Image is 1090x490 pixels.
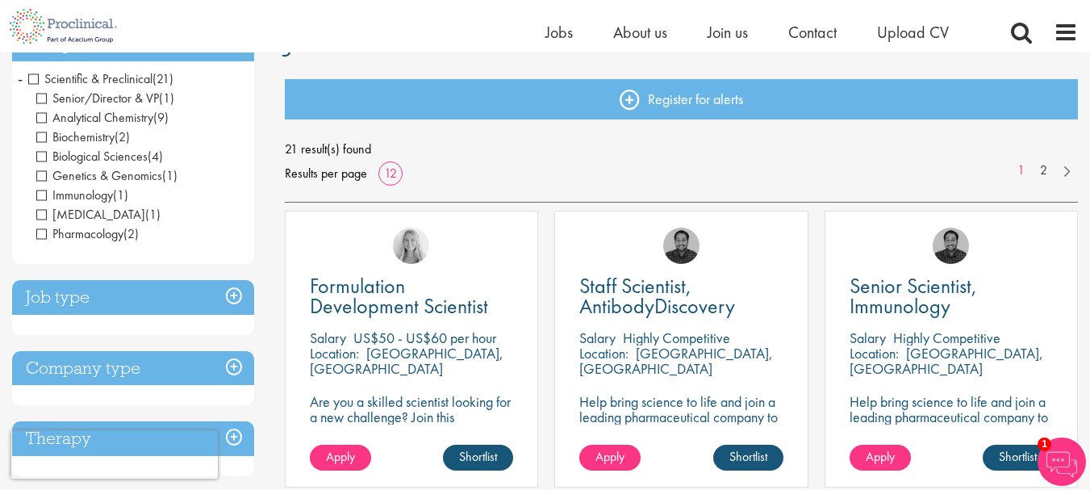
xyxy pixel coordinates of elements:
span: Salary [310,329,346,347]
span: Analytical Chemistry [36,109,169,126]
span: Analytical Chemistry [36,109,153,126]
span: Results per page [285,161,367,186]
p: Are you a skilled scientist looking for a new challenge? Join this trailblazing biotech on the cu... [310,394,513,486]
p: Highly Competitive [623,329,730,347]
span: Immunology [36,186,128,203]
span: Senior/Director & VP [36,90,159,107]
a: Apply [850,445,911,471]
span: Scientific & Preclinical [28,70,173,87]
span: (21) [152,70,173,87]
span: Laboratory Technician [36,206,161,223]
p: [GEOGRAPHIC_DATA], [GEOGRAPHIC_DATA] [850,344,1043,378]
span: Biochemistry [36,128,115,145]
span: Location: [850,344,899,362]
span: Staff Scientist, AntibodyDiscovery [579,272,735,320]
span: Pharmacology [36,225,123,242]
span: Senior/Director & VP [36,90,174,107]
a: Shortlist [983,445,1053,471]
a: Upload CV [877,22,949,43]
span: Apply [326,448,355,465]
a: 1 [1009,161,1033,180]
span: 21 result(s) found [285,137,1078,161]
span: 1 [1038,438,1051,451]
span: Biological Sciences [36,148,148,165]
img: Shannon Briggs [393,228,429,264]
span: - [18,66,23,90]
img: Chatbot [1038,438,1086,486]
a: Join us [708,22,748,43]
span: Apply [866,448,895,465]
a: Register for alerts [285,79,1078,119]
span: [MEDICAL_DATA] [36,206,145,223]
p: [GEOGRAPHIC_DATA], [GEOGRAPHIC_DATA] [310,344,503,378]
span: (2) [123,225,139,242]
a: Jobs [545,22,573,43]
span: Scientific & Preclinical [28,70,152,87]
a: About us [613,22,667,43]
iframe: reCAPTCHA [11,430,218,479]
a: Formulation Development Scientist [310,276,513,316]
a: Shortlist [443,445,513,471]
span: (1) [145,206,161,223]
span: Pharmacology [36,225,139,242]
span: Location: [579,344,629,362]
a: Contact [788,22,837,43]
a: 12 [378,165,403,182]
span: (1) [162,167,177,184]
p: Help bring science to life and join a leading pharmaceutical company to play a key role in delive... [850,394,1053,471]
span: Salary [579,329,616,347]
a: 2 [1032,161,1055,180]
span: Biological Sciences [36,148,163,165]
img: Mike Raletz [663,228,700,264]
span: Immunology [36,186,113,203]
p: Help bring science to life and join a leading pharmaceutical company to play a key role in delive... [579,394,783,471]
span: Apply [595,448,624,465]
span: (1) [113,186,128,203]
span: Senior Scientist, Immunology [850,272,977,320]
h3: Job type [12,280,254,315]
span: Biochemistry [36,128,130,145]
p: US$50 - US$60 per hour [353,329,496,347]
span: (1) [159,90,174,107]
span: Salary [850,329,886,347]
h3: Therapy [12,421,254,456]
span: (2) [115,128,130,145]
a: Senior Scientist, Immunology [850,276,1053,316]
a: Staff Scientist, AntibodyDiscovery [579,276,783,316]
p: [GEOGRAPHIC_DATA], [GEOGRAPHIC_DATA] [579,344,773,378]
img: Mike Raletz [933,228,969,264]
span: (4) [148,148,163,165]
span: Location: [310,344,359,362]
a: Shortlist [713,445,783,471]
a: Apply [310,445,371,471]
span: Formulation Development Scientist [310,272,488,320]
span: (9) [153,109,169,126]
p: Highly Competitive [893,329,1000,347]
span: Genetics & Genomics [36,167,177,184]
span: Genetics & Genomics [36,167,162,184]
a: Apply [579,445,641,471]
h3: Company type [12,351,254,386]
